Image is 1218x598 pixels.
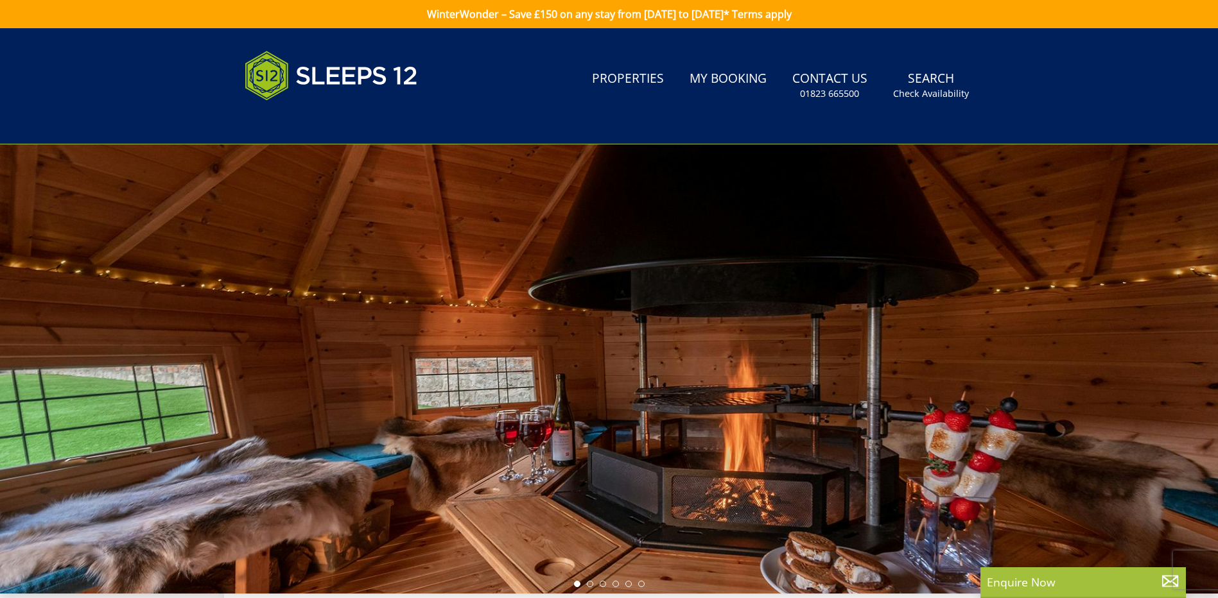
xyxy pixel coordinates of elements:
a: Properties [587,65,669,94]
small: 01823 665500 [800,87,859,100]
a: SearchCheck Availability [888,65,974,107]
iframe: Customer reviews powered by Trustpilot [238,115,373,126]
a: Contact Us01823 665500 [787,65,873,107]
img: Sleeps 12 [245,44,418,108]
a: My Booking [684,65,772,94]
p: Enquire Now [987,574,1179,590]
small: Check Availability [893,87,969,100]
